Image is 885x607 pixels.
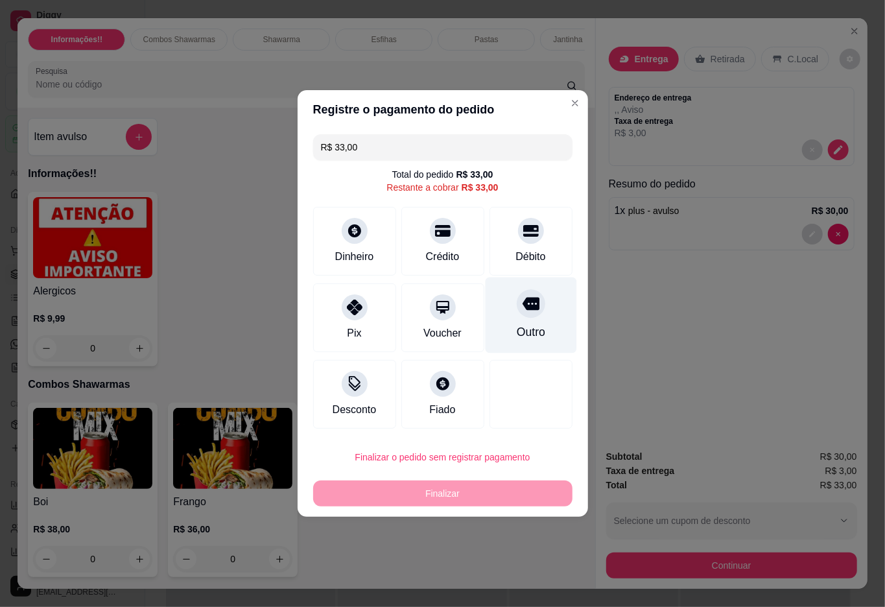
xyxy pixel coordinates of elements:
div: Pix [347,326,361,341]
div: Voucher [423,326,462,341]
div: Outro [516,324,545,340]
div: R$ 33,00 [462,181,499,194]
div: Crédito [426,249,460,265]
div: Total do pedido [392,168,493,181]
div: Restante a cobrar [386,181,498,194]
header: Registre o pagamento do pedido [298,90,588,129]
button: Close [565,93,585,113]
div: R$ 33,00 [456,168,493,181]
input: Ex.: hambúrguer de cordeiro [321,134,565,160]
div: Fiado [429,402,455,418]
button: Finalizar o pedido sem registrar pagamento [313,444,572,470]
div: Débito [515,249,545,265]
div: Dinheiro [335,249,374,265]
div: Desconto [333,402,377,418]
